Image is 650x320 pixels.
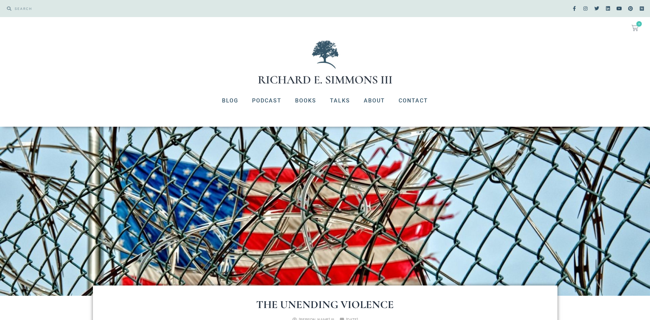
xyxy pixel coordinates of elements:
a: Blog [215,92,245,110]
a: About [357,92,392,110]
span: 0 [636,21,642,27]
h1: The Unending Violence [120,299,530,310]
a: Podcast [245,92,288,110]
a: Contact [392,92,435,110]
a: Talks [323,92,357,110]
input: SEARCH [11,3,322,14]
a: 0 [623,20,647,36]
a: Books [288,92,323,110]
